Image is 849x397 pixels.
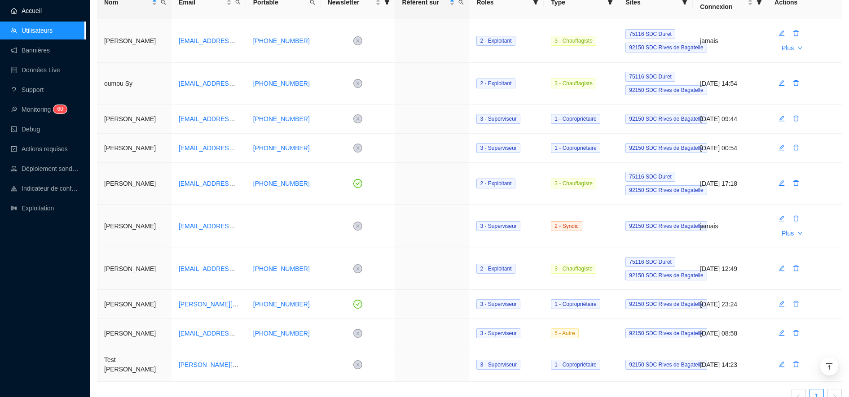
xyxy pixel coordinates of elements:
[779,30,785,36] span: edit
[625,257,675,267] span: 75116 SDC Duret
[97,348,172,382] td: Test [PERSON_NAME]
[253,301,310,308] a: [PHONE_NUMBER]
[179,115,285,122] a: [EMAIL_ADDRESS][DOMAIN_NAME]
[172,319,246,348] td: sh.integrale@gmail.com
[779,330,785,336] span: edit
[551,114,600,124] span: 1 - Copropriétaire
[253,180,310,187] a: [PHONE_NUMBER]
[353,114,362,123] span: close-circle
[793,330,799,336] span: delete
[172,248,246,290] td: pmachado@celsio.fr
[97,163,172,205] td: [PERSON_NAME]
[97,134,172,163] td: [PERSON_NAME]
[11,146,17,152] span: check-square
[825,362,833,371] span: vertical-align-top
[693,105,767,134] td: [DATE] 09:44
[551,221,582,231] span: 2 - Syndic
[179,222,285,230] a: [EMAIL_ADDRESS][DOMAIN_NAME]
[179,301,337,308] a: [PERSON_NAME][EMAIL_ADDRESS][DOMAIN_NAME]
[779,361,785,367] span: edit
[693,319,767,348] td: [DATE] 08:58
[97,290,172,319] td: [PERSON_NAME]
[625,43,707,52] span: 92150 SDC Rives de Bagatelle
[625,29,675,39] span: 75116 SDC Duret
[551,143,600,153] span: 1 - Copropriétaire
[551,328,578,338] span: 5 - Autre
[693,290,767,319] td: [DATE] 23:24
[179,37,285,44] a: [EMAIL_ADDRESS][DOMAIN_NAME]
[57,106,60,112] span: 6
[480,266,511,272] span: 2 - Exploitant
[625,328,707,338] span: 92150 SDC Rives de Bagatelle
[551,79,596,88] span: 3 - Chauffagiste
[793,361,799,367] span: delete
[11,185,79,192] a: heat-mapIndicateur de confort
[774,226,810,240] button: Plusdown
[253,144,310,152] a: [PHONE_NUMBER]
[11,7,42,14] a: homeAccueil
[693,163,767,205] td: [DATE] 17:18
[172,205,246,248] td: pascal.adnesse@l-d.fr
[11,47,50,54] a: notificationBannières
[625,185,707,195] span: 92150 SDC Rives de Bagatelle
[97,319,172,348] td: [PERSON_NAME]
[625,72,675,82] span: 75116 SDC Duret
[11,126,40,133] a: codeDebug
[480,362,516,368] span: 3 - Superviseur
[353,179,362,188] span: check-circle
[480,80,511,87] span: 2 - Exploitant
[11,106,64,113] a: monitorMonitoring60
[353,222,362,231] span: close-circle
[480,38,511,44] span: 2 - Exploitant
[779,80,785,86] span: edit
[353,264,362,273] span: close-circle
[353,300,362,309] span: check-circle
[793,301,799,307] span: delete
[11,86,44,93] a: questionSupport
[774,41,810,55] button: Plusdown
[253,37,310,44] a: [PHONE_NUMBER]
[480,180,511,187] span: 2 - Exploitant
[480,223,516,229] span: 3 - Superviseur
[172,63,246,105] td: osy@celsio.fr
[797,231,803,236] span: down
[693,63,767,105] td: [DATE] 14:54
[179,330,285,337] a: [EMAIL_ADDRESS][DOMAIN_NAME]
[172,105,246,134] td: gardien.bagatelle@free.fr
[253,330,310,337] a: [PHONE_NUMBER]
[480,330,516,336] span: 3 - Superviseur
[60,106,63,112] span: 0
[625,172,675,182] span: 75116 SDC Duret
[779,180,785,186] span: edit
[625,114,707,124] span: 92150 SDC Rives de Bagatelle
[97,105,172,134] td: [PERSON_NAME]
[11,66,60,74] a: databaseDonnées Live
[793,115,799,122] span: delete
[172,290,246,319] td: stephane.solier@thalesgroup.com
[779,301,785,307] span: edit
[179,80,285,87] a: [EMAIL_ADDRESS][DOMAIN_NAME]
[353,144,362,153] span: close-circle
[793,180,799,186] span: delete
[551,299,600,309] span: 1 - Copropriétaire
[353,360,362,369] span: close-circle
[693,19,767,63] td: jamais
[782,44,794,53] span: Plus
[625,85,707,95] span: 92150 SDC Rives de Bagatelle
[693,205,767,248] td: jamais
[625,360,707,370] span: 92150 SDC Rives de Bagatelle
[11,27,53,34] a: teamUtilisateurs
[551,36,596,46] span: 3 - Chauffagiste
[779,215,785,222] span: edit
[179,180,285,187] a: [EMAIL_ADDRESS][DOMAIN_NAME]
[253,80,310,87] a: [PHONE_NUMBER]
[11,165,79,172] a: clusterDéploiement sondes
[693,134,767,163] td: [DATE] 00:54
[779,115,785,122] span: edit
[551,264,596,274] span: 3 - Chauffagiste
[779,265,785,271] span: edit
[97,205,172,248] td: [PERSON_NAME]
[793,30,799,36] span: delete
[179,144,285,152] a: [EMAIL_ADDRESS][DOMAIN_NAME]
[253,265,310,272] a: [PHONE_NUMBER]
